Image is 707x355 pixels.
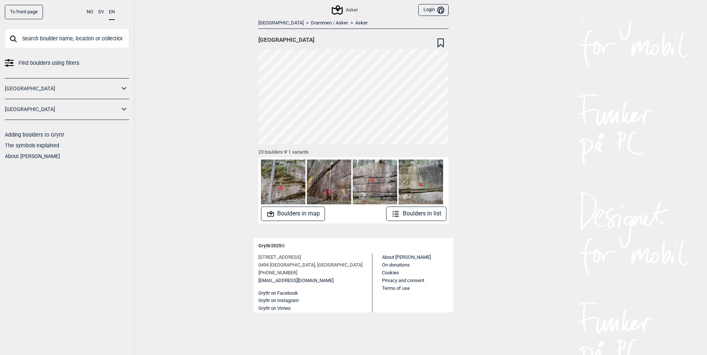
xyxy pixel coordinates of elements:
[258,144,449,157] div: 23 boulders Ψ 1 variants
[5,58,129,68] a: Find boulders using filters
[418,4,449,16] button: Login
[311,20,348,26] a: Drammen / Asker
[5,29,129,48] input: Search boulder name, location or collection
[258,277,334,285] a: [EMAIL_ADDRESS][DOMAIN_NAME]
[355,20,368,26] a: Asker
[353,160,397,204] img: Bens catch 210429
[386,207,446,221] button: Boulders in list
[5,143,59,148] a: The symbols explained
[351,20,353,26] span: >
[258,254,301,261] span: [STREET_ADDRESS]
[382,278,424,283] a: Privacy and consent
[261,207,325,221] button: Boulders in map
[261,160,305,204] img: I blindsonen 211205
[258,261,362,269] span: 0494 [GEOGRAPHIC_DATA], [GEOGRAPHIC_DATA]
[258,36,314,44] span: [GEOGRAPHIC_DATA]
[109,5,115,20] button: EN
[5,104,120,115] a: [GEOGRAPHIC_DATA]
[5,153,60,159] a: About [PERSON_NAME]
[5,83,120,94] a: [GEOGRAPHIC_DATA]
[5,132,64,138] a: Adding boulders to Gryttr
[19,58,79,68] span: Find boulders using filters
[258,238,449,254] div: Gryttr 2025 ©
[258,289,298,297] button: Gryttr on Facebook
[306,20,309,26] span: >
[98,5,104,19] button: SV
[333,6,358,14] div: Asker
[382,254,431,260] a: About [PERSON_NAME]
[399,160,443,204] img: Hardbag
[382,270,399,275] a: Cookies
[382,285,410,291] a: Terms of use
[307,160,351,204] img: My cherie amour 211126
[258,297,299,305] button: Gryttr on Instagram
[5,5,43,19] a: To front page
[258,20,304,26] a: [GEOGRAPHIC_DATA]
[87,5,93,19] button: NO
[382,262,410,268] a: On donations
[258,269,297,277] span: [PHONE_NUMBER]
[258,305,291,312] button: Gryttr on Vimeo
